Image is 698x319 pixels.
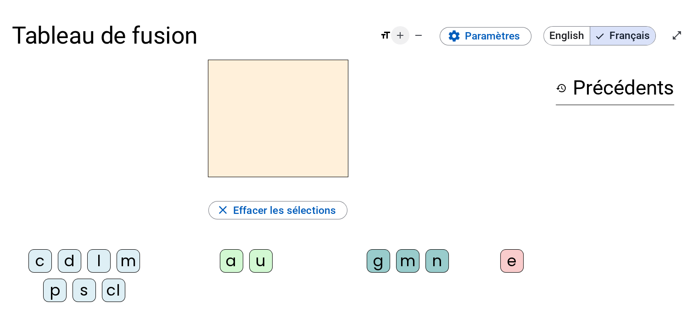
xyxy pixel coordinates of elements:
[500,249,524,273] div: e
[464,27,520,45] span: Paramètres
[220,249,243,273] div: a
[208,201,348,219] button: Effacer les sélections
[425,249,449,273] div: n
[233,201,336,219] span: Effacer les sélections
[409,26,428,45] button: Diminuer la taille de la police
[590,27,655,45] span: Français
[396,249,419,273] div: m
[73,279,96,302] div: s
[58,249,81,273] div: d
[87,249,111,273] div: l
[440,27,531,45] button: Paramètres
[117,249,140,273] div: m
[671,30,682,41] mat-icon: open_in_full
[413,30,424,41] mat-icon: remove
[391,26,409,45] button: Augmenter la taille de la police
[395,30,406,41] mat-icon: add
[367,249,390,273] div: g
[43,279,67,302] div: p
[28,249,52,273] div: c
[543,26,656,45] mat-button-toggle-group: Language selection
[216,203,229,217] mat-icon: close
[249,249,273,273] div: u
[556,72,674,105] h3: Précédents
[102,279,125,302] div: cl
[12,12,368,60] h1: Tableau de fusion
[668,26,686,45] button: Entrer en plein écran
[544,27,590,45] span: English
[380,30,391,41] mat-icon: format_size
[556,83,567,94] mat-icon: history
[447,29,461,43] mat-icon: settings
